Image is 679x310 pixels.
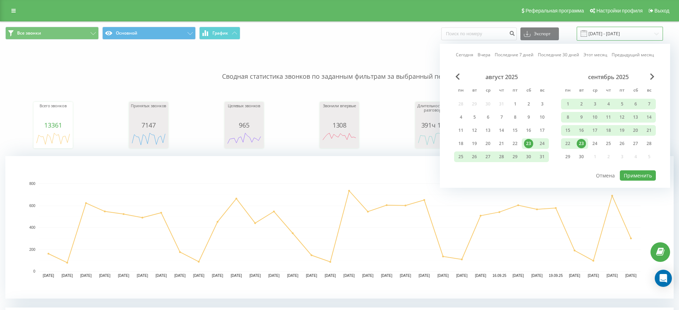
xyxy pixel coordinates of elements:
div: 11 [456,126,465,135]
div: сб 27 сент. 2025 г. [629,138,642,149]
div: вс 24 авг. 2025 г. [535,138,549,149]
div: 15 [563,126,572,135]
div: сб 2 авг. 2025 г. [522,99,535,109]
svg: A chart. [35,129,71,150]
div: ср 20 авг. 2025 г. [481,138,495,149]
div: вс 28 сент. 2025 г. [642,138,656,149]
div: 17 [537,126,547,135]
div: пт 19 сент. 2025 г. [615,125,629,136]
div: 1308 [322,122,357,129]
div: пн 18 авг. 2025 г. [454,138,468,149]
button: Все звонки [5,27,99,40]
text: [DATE] [287,274,298,278]
abbr: пятница [510,86,520,96]
div: ср 24 сент. 2025 г. [588,138,602,149]
text: 400 [29,226,35,229]
div: вт 19 авг. 2025 г. [468,138,481,149]
div: ср 6 авг. 2025 г. [481,112,495,123]
text: [DATE] [344,274,355,278]
div: Длительность всех разговоров [417,104,453,122]
div: A chart. [417,129,453,150]
a: Предыдущий месяц [612,51,654,58]
div: 28 [497,152,506,161]
text: [DATE] [588,274,599,278]
div: 391ч 10м [417,122,453,129]
div: пн 29 сент. 2025 г. [561,151,575,162]
div: пт 8 авг. 2025 г. [508,112,522,123]
text: [DATE] [607,274,618,278]
div: 25 [456,152,465,161]
div: 22 [563,139,572,148]
div: Принятых звонков [131,104,166,122]
text: [DATE] [268,274,280,278]
svg: A chart. [322,129,357,150]
div: 4 [604,99,613,109]
div: 21 [497,139,506,148]
div: пн 15 сент. 2025 г. [561,125,575,136]
div: 12 [470,126,479,135]
div: 29 [563,152,572,161]
div: 27 [631,139,640,148]
text: [DATE] [513,274,524,278]
div: пн 22 сент. 2025 г. [561,138,575,149]
div: Всего звонков [35,104,71,122]
div: 30 [577,152,586,161]
div: сб 13 сент. 2025 г. [629,112,642,123]
text: [DATE] [43,274,54,278]
div: 23 [577,139,586,148]
text: [DATE] [531,274,543,278]
div: 2 [577,99,586,109]
span: Настройки профиля [596,8,643,14]
div: ср 3 сент. 2025 г. [588,99,602,109]
div: 30 [524,152,533,161]
span: Выход [654,8,669,14]
div: сб 6 сент. 2025 г. [629,99,642,109]
abbr: среда [483,86,493,96]
text: [DATE] [99,274,110,278]
text: [DATE] [231,274,242,278]
span: График [212,31,228,36]
div: вт 26 авг. 2025 г. [468,151,481,162]
text: [DATE] [381,274,392,278]
div: 16 [524,126,533,135]
div: 14 [497,126,506,135]
text: 0 [33,269,35,273]
span: Реферальная программа [525,8,584,14]
text: [DATE] [456,274,468,278]
div: вт 12 авг. 2025 г. [468,125,481,136]
text: [DATE] [400,274,411,278]
div: пн 8 сент. 2025 г. [561,112,575,123]
div: 2 [524,99,533,109]
text: [DATE] [325,274,336,278]
div: вс 14 сент. 2025 г. [642,112,656,123]
div: 1 [510,99,520,109]
div: ср 27 авг. 2025 г. [481,151,495,162]
div: 26 [617,139,627,148]
div: Звонили впервые [322,104,357,122]
div: 8 [510,113,520,122]
div: вс 21 сент. 2025 г. [642,125,656,136]
a: Сегодня [456,51,473,58]
div: 21 [644,126,654,135]
div: пн 1 сент. 2025 г. [561,99,575,109]
text: [DATE] [155,274,167,278]
div: 18 [604,126,613,135]
text: [DATE] [62,274,73,278]
div: 19 [617,126,627,135]
div: 6 [631,99,640,109]
abbr: вторник [469,86,480,96]
div: 5 [470,113,479,122]
div: 13 [631,113,640,122]
div: 20 [483,139,493,148]
div: сб 20 сент. 2025 г. [629,125,642,136]
abbr: четверг [496,86,507,96]
div: чт 28 авг. 2025 г. [495,151,508,162]
div: пн 4 авг. 2025 г. [454,112,468,123]
div: 1 [563,99,572,109]
button: График [199,27,240,40]
div: 13 [483,126,493,135]
div: пт 22 авг. 2025 г. [508,138,522,149]
div: 5 [617,99,627,109]
span: Все звонки [17,30,41,36]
